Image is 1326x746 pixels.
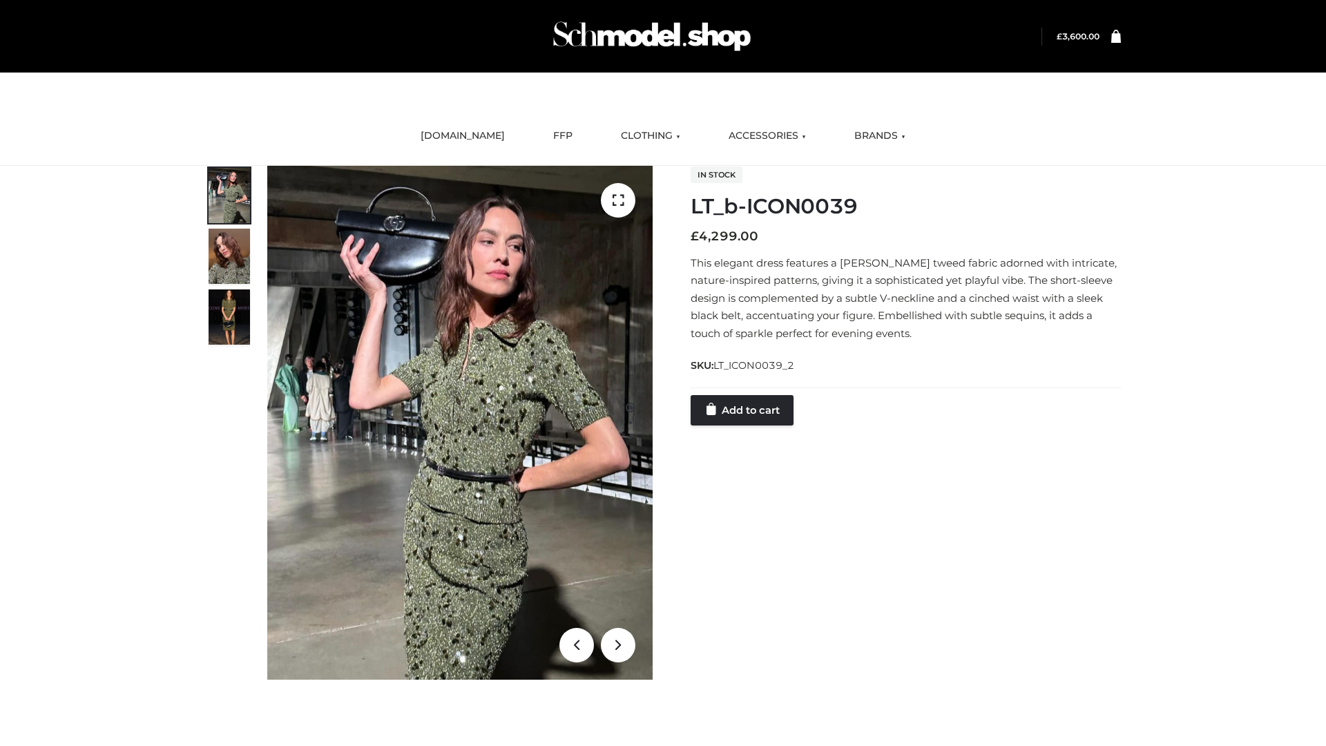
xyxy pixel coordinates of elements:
[691,254,1121,343] p: This elegant dress features a [PERSON_NAME] tweed fabric adorned with intricate, nature-inspired ...
[543,121,583,151] a: FFP
[267,166,653,680] img: LT_b-ICON0039
[844,121,916,151] a: BRANDS
[1057,31,1099,41] a: £3,600.00
[410,121,515,151] a: [DOMAIN_NAME]
[713,359,794,372] span: LT_ICON0039_2
[691,229,758,244] bdi: 4,299.00
[611,121,691,151] a: CLOTHING
[691,194,1121,219] h1: LT_b-ICON0039
[209,168,250,223] img: Screenshot-2024-10-29-at-6.59.56%E2%80%AFPM.jpg
[1057,31,1062,41] span: £
[1057,31,1099,41] bdi: 3,600.00
[691,166,742,183] span: In stock
[691,229,699,244] span: £
[209,289,250,345] img: Screenshot-2024-10-29-at-7.00.09%E2%80%AFPM.jpg
[548,9,756,64] img: Schmodel Admin 964
[718,121,816,151] a: ACCESSORIES
[691,395,794,425] a: Add to cart
[209,229,250,284] img: Screenshot-2024-10-29-at-7.00.03%E2%80%AFPM.jpg
[691,357,796,374] span: SKU:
